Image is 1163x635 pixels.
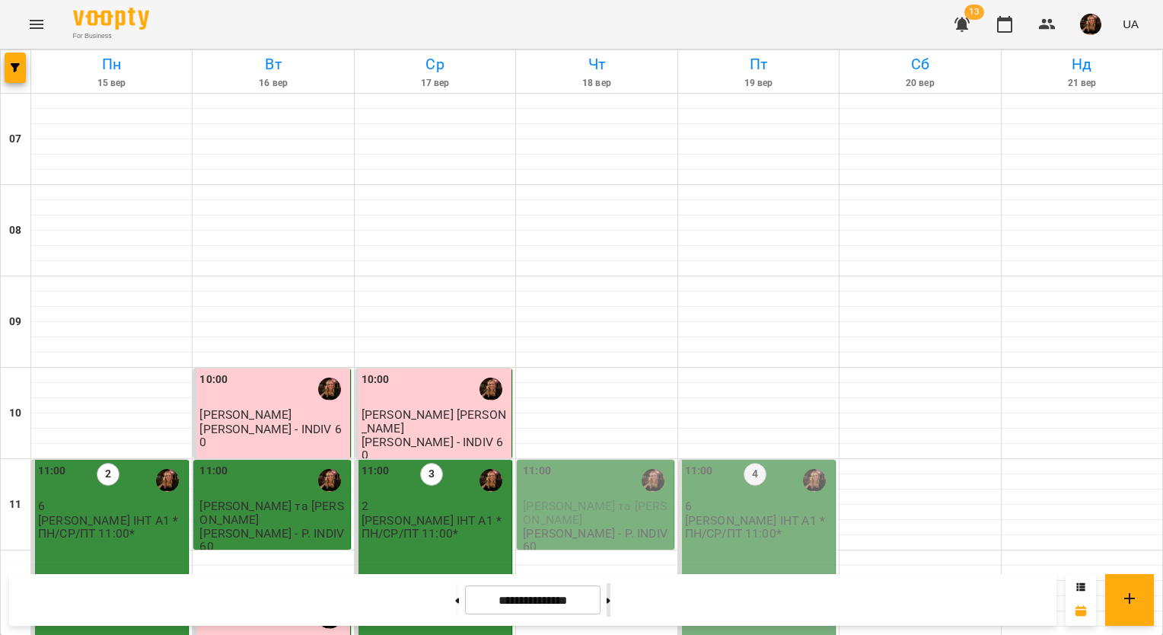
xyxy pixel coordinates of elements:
h6: 07 [9,131,21,148]
span: 13 [964,5,984,20]
img: 019b2ef03b19e642901f9fba5a5c5a68.jpg [1080,14,1101,35]
h6: 11 [9,496,21,513]
label: 4 [744,463,766,486]
h6: Пт [680,53,836,76]
h6: 16 вер [195,76,351,91]
h6: Ср [357,53,513,76]
h6: Нд [1004,53,1160,76]
h6: 21 вер [1004,76,1160,91]
span: [PERSON_NAME] та [PERSON_NAME] [199,499,343,526]
h6: 10 [9,405,21,422]
label: 10:00 [362,372,390,388]
label: 11:00 [685,463,713,480]
h6: 09 [9,314,21,330]
h6: Пн [33,53,190,76]
label: 11:00 [362,463,390,480]
p: 6 [685,499,832,512]
label: 2 [97,463,119,486]
label: 10:00 [199,372,228,388]
p: [PERSON_NAME] - P. INDIV 60 [199,527,346,554]
label: 3 [420,463,443,486]
p: [PERSON_NAME] - INDIV 60 [199,423,346,449]
h6: Чт [518,53,674,76]
p: [PERSON_NAME] - P. INDIV 60 [523,527,670,554]
p: 6 [38,499,185,512]
h6: Сб [842,53,998,76]
h6: 18 вер [518,76,674,91]
img: Завада Аня [156,469,179,492]
img: Завада Аня [480,469,502,492]
span: For Business [73,31,149,41]
h6: 08 [9,222,21,239]
img: Завада Аня [318,378,341,400]
p: [PERSON_NAME] ІНТ А1 *ПН/СР/ПТ 11:00* [362,514,508,541]
img: Завада Аня [803,469,826,492]
label: 11:00 [523,463,551,480]
span: UA [1123,16,1139,32]
h6: 17 вер [357,76,513,91]
span: [PERSON_NAME] [199,407,292,422]
label: 11:00 [38,463,66,480]
button: Menu [18,6,55,43]
p: 2 [362,499,508,512]
span: [PERSON_NAME] [PERSON_NAME] [362,407,506,435]
p: [PERSON_NAME] - INDIV 60 [362,436,508,462]
label: 11:00 [199,463,228,480]
h6: 15 вер [33,76,190,91]
button: UA [1117,10,1145,38]
h6: 19 вер [680,76,836,91]
h6: 20 вер [842,76,998,91]
img: Завада Аня [480,378,502,400]
img: Завада Аня [318,469,341,492]
h6: Вт [195,53,351,76]
p: [PERSON_NAME] ІНТ А1 *ПН/СР/ПТ 11:00* [685,514,832,541]
span: [PERSON_NAME] та [PERSON_NAME] [523,499,667,526]
img: Завада Аня [642,469,664,492]
p: [PERSON_NAME] ІНТ А1 *ПН/СР/ПТ 11:00* [38,514,185,541]
img: Voopty Logo [73,8,149,30]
